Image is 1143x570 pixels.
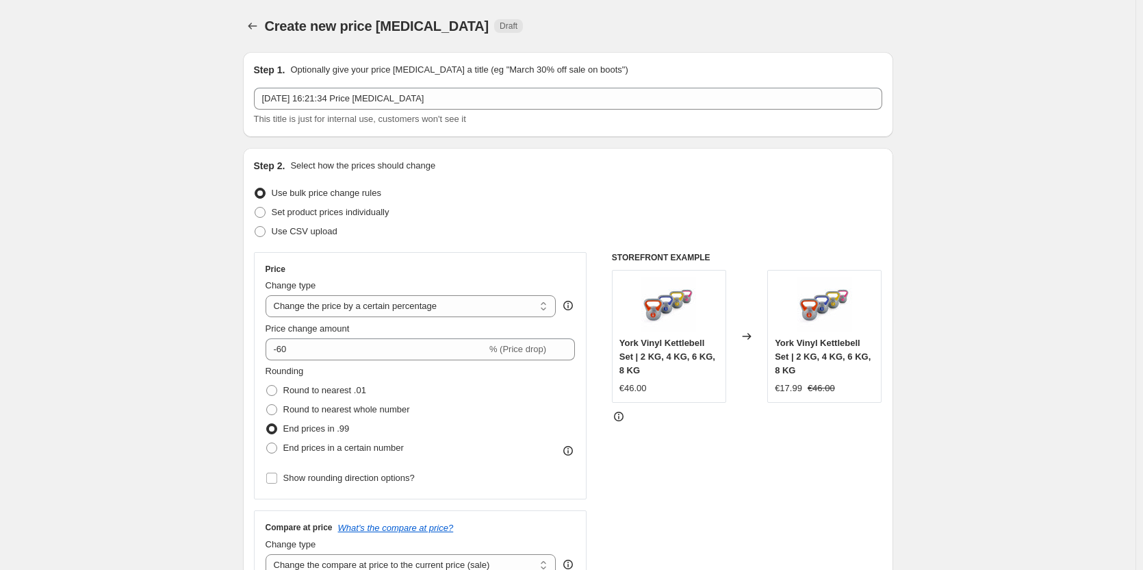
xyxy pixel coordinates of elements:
[808,382,835,395] strike: €46.00
[775,382,802,395] div: €17.99
[272,188,381,198] span: Use bulk price change rules
[266,522,333,533] h3: Compare at price
[283,423,350,434] span: End prices in .99
[283,404,410,414] span: Round to nearest whole number
[290,63,628,77] p: Optionally give your price [MEDICAL_DATA] a title (eg "March 30% off sale on boots")
[612,252,882,263] h6: STOREFRONT EXAMPLE
[775,338,871,375] span: York Vinyl Kettlebell Set | 2 KG, 4 KG, 6 KG, 8 KG
[266,338,487,360] input: -15
[500,21,517,32] span: Draft
[266,323,350,334] span: Price change amount
[619,382,647,395] div: €46.00
[283,473,415,483] span: Show rounding direction options?
[283,385,366,395] span: Round to nearest .01
[266,280,316,290] span: Change type
[254,159,285,173] h2: Step 2.
[290,159,435,173] p: Select how the prices should change
[266,264,285,275] h3: Price
[254,88,882,110] input: 30% off holiday sale
[338,523,454,533] button: What's the compare at price?
[243,16,262,36] button: Price change jobs
[272,226,337,236] span: Use CSV upload
[254,114,466,124] span: This title is just for internal use, customers won't see it
[266,366,304,376] span: Rounding
[265,18,489,34] span: Create new price [MEDICAL_DATA]
[266,539,316,549] span: Change type
[561,299,575,312] div: help
[283,443,404,453] span: End prices in a certain number
[641,277,696,332] img: York-2-4-6-8-Kettlebell-Set-10023-Group_80x.jpg
[254,63,285,77] h2: Step 1.
[619,338,715,375] span: York Vinyl Kettlebell Set | 2 KG, 4 KG, 6 KG, 8 KG
[797,277,852,332] img: York-2-4-6-8-Kettlebell-Set-10023-Group_80x.jpg
[272,207,389,217] span: Set product prices individually
[489,344,546,354] span: % (Price drop)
